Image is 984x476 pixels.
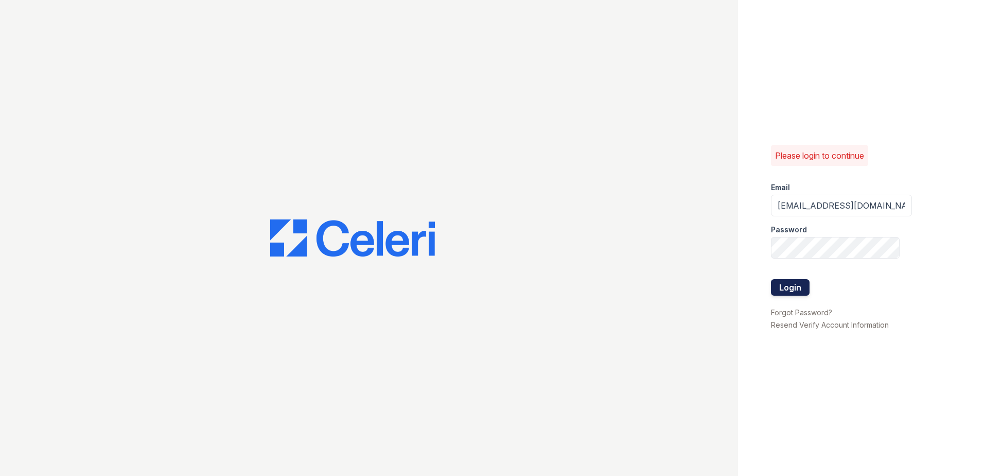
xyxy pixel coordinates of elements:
[270,219,435,257] img: CE_Logo_Blue-a8612792a0a2168367f1c8372b55b34899dd931a85d93a1a3d3e32e68fde9ad4.png
[771,320,889,329] a: Resend Verify Account Information
[771,182,790,193] label: Email
[775,149,864,162] p: Please login to continue
[771,308,832,317] a: Forgot Password?
[771,225,807,235] label: Password
[771,279,810,296] button: Login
